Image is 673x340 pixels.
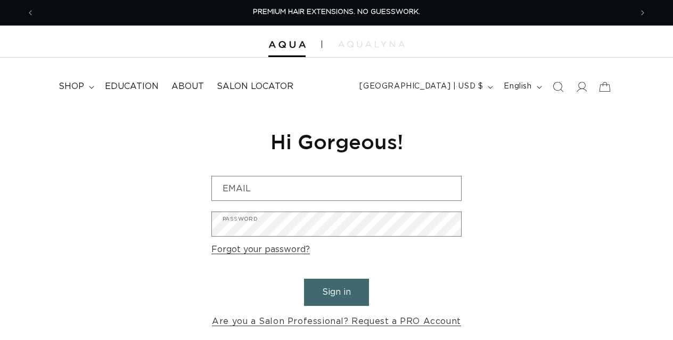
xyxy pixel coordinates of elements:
[19,3,42,23] button: Previous announcement
[52,75,99,99] summary: shop
[631,3,654,23] button: Next announcement
[212,176,461,200] input: Email
[217,81,293,92] span: Salon Locator
[497,77,546,97] button: English
[59,81,84,92] span: shop
[304,279,369,306] button: Sign in
[171,81,204,92] span: About
[211,128,462,155] h1: Hi Gorgeous!
[212,314,461,329] a: Are you a Salon Professional? Request a PRO Account
[504,81,531,92] span: English
[105,81,159,92] span: Education
[253,9,420,15] span: PREMIUM HAIR EXTENSIONS. NO GUESSWORK.
[546,75,570,99] summary: Search
[99,75,165,99] a: Education
[165,75,210,99] a: About
[210,75,300,99] a: Salon Locator
[359,81,483,92] span: [GEOGRAPHIC_DATA] | USD $
[338,41,405,47] img: aqualyna.com
[211,242,310,257] a: Forgot your password?
[353,77,497,97] button: [GEOGRAPHIC_DATA] | USD $
[268,41,306,48] img: Aqua Hair Extensions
